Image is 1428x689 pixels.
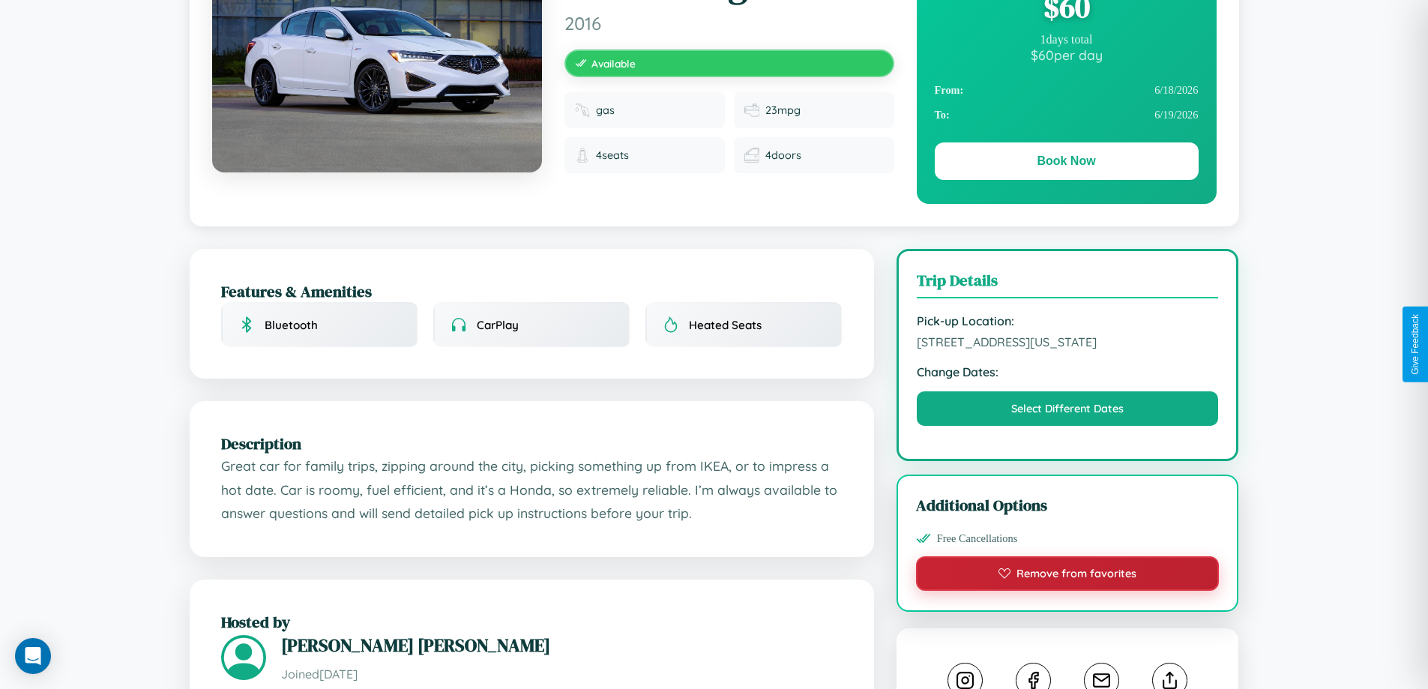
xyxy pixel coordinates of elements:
span: 2016 [564,12,894,34]
p: Joined [DATE] [281,664,843,685]
div: $ 60 per day [935,46,1199,63]
strong: Change Dates: [917,364,1219,379]
div: 6 / 19 / 2026 [935,103,1199,127]
span: 4 seats [596,148,629,162]
strong: Pick-up Location: [917,313,1219,328]
h3: Trip Details [917,269,1219,298]
h2: Features & Amenities [221,280,843,302]
h3: [PERSON_NAME] [PERSON_NAME] [281,633,843,658]
span: 23 mpg [765,103,801,117]
span: Bluetooth [265,318,318,332]
div: Give Feedback [1410,314,1421,375]
span: Free Cancellations [937,532,1018,545]
span: 4 doors [765,148,801,162]
span: Available [591,57,636,70]
button: Remove from favorites [916,556,1220,591]
span: [STREET_ADDRESS][US_STATE] [917,334,1219,349]
img: Doors [744,148,759,163]
div: 6 / 18 / 2026 [935,78,1199,103]
img: Fuel efficiency [744,103,759,118]
strong: From: [935,84,964,97]
div: 1 days total [935,33,1199,46]
span: CarPlay [477,318,519,332]
button: Select Different Dates [917,391,1219,426]
img: Fuel type [575,103,590,118]
h2: Hosted by [221,611,843,633]
h3: Additional Options [916,494,1220,516]
h2: Description [221,433,843,454]
span: Heated Seats [689,318,762,332]
button: Book Now [935,142,1199,180]
div: Open Intercom Messenger [15,638,51,674]
p: Great car for family trips, zipping around the city, picking something up from IKEA, or to impres... [221,454,843,526]
img: Seats [575,148,590,163]
strong: To: [935,109,950,121]
span: gas [596,103,615,117]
